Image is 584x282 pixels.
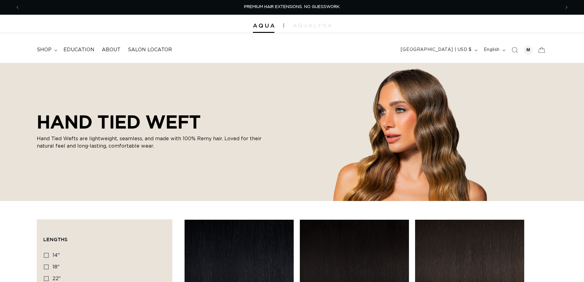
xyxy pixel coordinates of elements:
p: Hand Tied Wefts are lightweight, seamless, and made with 100% Remy hair. Loved for their natural ... [37,135,270,150]
button: Previous announcement [11,2,24,13]
img: aqualyna.com [293,24,331,27]
a: Education [60,43,98,57]
span: [GEOGRAPHIC_DATA] | USD $ [401,47,472,53]
summary: shop [33,43,60,57]
span: 14" [52,253,60,258]
summary: Lengths (0 selected) [43,226,166,248]
span: shop [37,47,52,53]
span: About [102,47,120,53]
span: Education [63,47,94,53]
button: [GEOGRAPHIC_DATA] | USD $ [397,44,480,56]
span: 22" [52,276,61,281]
a: Salon Locator [124,43,176,57]
span: Lengths [43,237,67,242]
span: English [484,47,500,53]
a: About [98,43,124,57]
img: Aqua Hair Extensions [253,24,274,28]
span: 18" [52,265,59,269]
summary: Search [508,43,521,57]
span: Salon Locator [128,47,172,53]
button: English [480,44,508,56]
span: PREMIUM HAIR EXTENSIONS. NO GUESSWORK. [244,5,340,9]
h2: HAND TIED WEFT [37,111,270,133]
button: Next announcement [560,2,573,13]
